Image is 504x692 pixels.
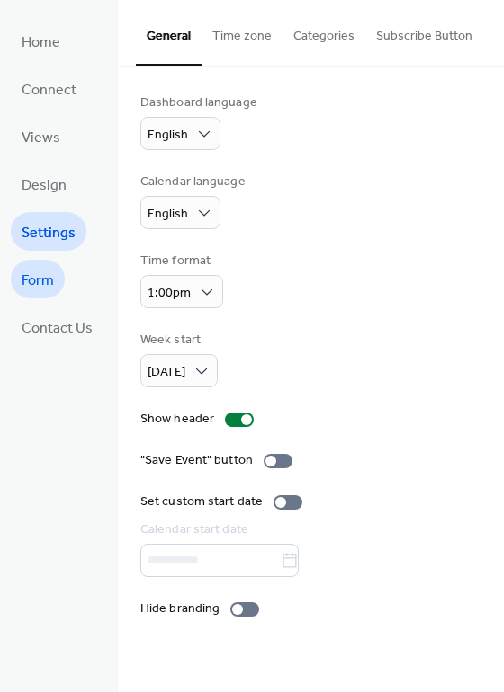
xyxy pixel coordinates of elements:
div: Week start [140,331,214,350]
span: Views [22,124,60,152]
div: "Save Event" button [140,451,253,470]
a: Home [11,22,71,60]
span: Settings [22,219,76,247]
div: Calendar start date [140,520,478,539]
div: Show header [140,410,214,429]
a: Views [11,117,71,155]
div: Time format [140,252,220,271]
span: Design [22,172,67,200]
a: Design [11,164,77,203]
span: Form [22,267,54,295]
div: Calendar language [140,173,246,191]
span: Contact Us [22,315,93,342]
a: Contact Us [11,307,103,346]
span: English [148,123,188,147]
div: Set custom start date [140,492,263,511]
a: Connect [11,69,87,108]
div: Hide branding [140,599,220,618]
span: English [148,202,188,226]
span: 1:00pm [148,281,191,306]
a: Form [11,260,65,298]
span: [DATE] [148,360,185,385]
div: Dashboard language [140,93,257,112]
span: Home [22,29,60,57]
a: Settings [11,212,86,251]
span: Connect [22,76,76,104]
